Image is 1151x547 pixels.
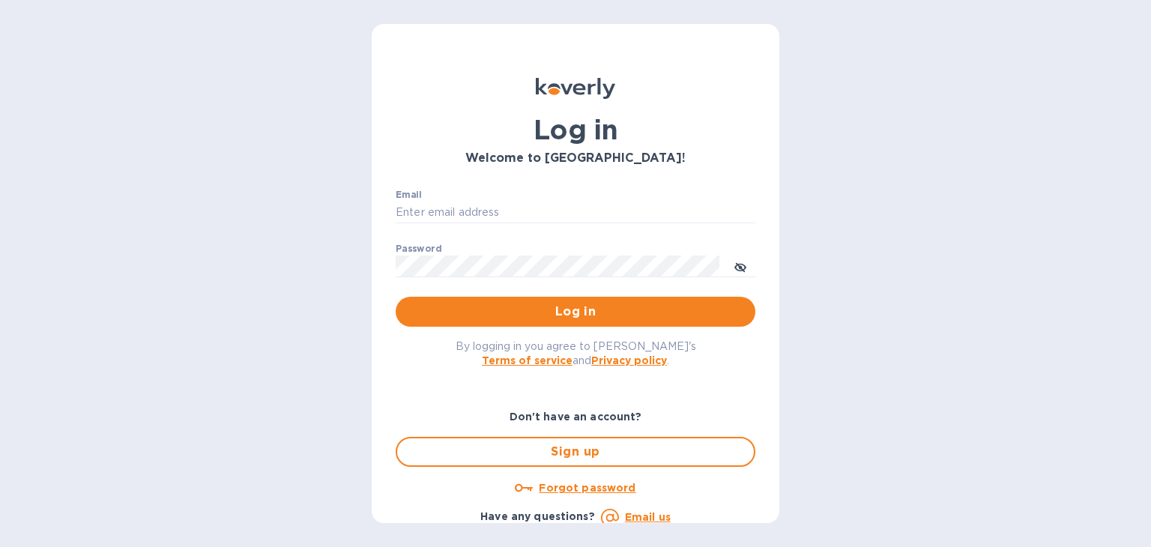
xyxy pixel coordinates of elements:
img: Koverly [536,78,615,99]
span: Log in [408,303,743,321]
a: Privacy policy [591,354,667,366]
span: Sign up [409,443,742,461]
b: Have any questions? [480,510,595,522]
h1: Log in [396,114,755,145]
span: By logging in you agree to [PERSON_NAME]'s and . [456,340,696,366]
label: Password [396,244,441,253]
input: Enter email address [396,202,755,224]
button: toggle password visibility [725,251,755,281]
button: Log in [396,297,755,327]
a: Email us [625,511,671,523]
b: Don't have an account? [510,411,642,423]
h3: Welcome to [GEOGRAPHIC_DATA]! [396,151,755,166]
button: Sign up [396,437,755,467]
label: Email [396,190,422,199]
a: Terms of service [482,354,573,366]
u: Forgot password [539,482,635,494]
